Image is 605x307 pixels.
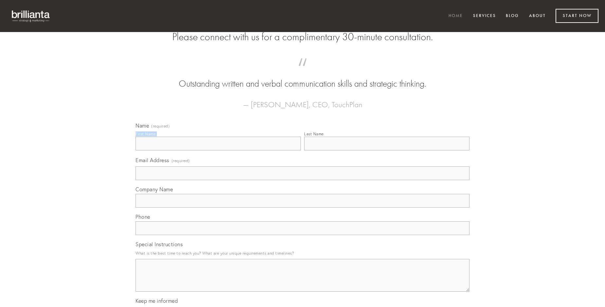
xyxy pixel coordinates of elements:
[136,122,149,129] span: Name
[146,65,459,90] blockquote: Outstanding written and verbal communication skills and strategic thinking.
[136,157,169,163] span: Email Address
[136,249,469,258] p: What is the best time to reach you? What are your unique requirements and timelines?
[525,11,550,22] a: About
[146,65,459,77] span: “
[151,124,170,128] span: (required)
[304,131,324,136] div: Last Name
[136,131,156,136] div: First Name
[136,241,183,247] span: Special Instructions
[136,31,469,43] h2: Please connect with us for a complimentary 30-minute consultation.
[7,7,56,26] img: brillianta - research, strategy, marketing
[146,90,459,111] figcaption: — [PERSON_NAME], CEO, TouchPlan
[172,156,190,165] span: (required)
[136,213,150,220] span: Phone
[136,298,178,304] span: Keep me informed
[502,11,523,22] a: Blog
[556,9,598,23] a: Start Now
[444,11,467,22] a: Home
[469,11,500,22] a: Services
[136,186,173,193] span: Company Name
